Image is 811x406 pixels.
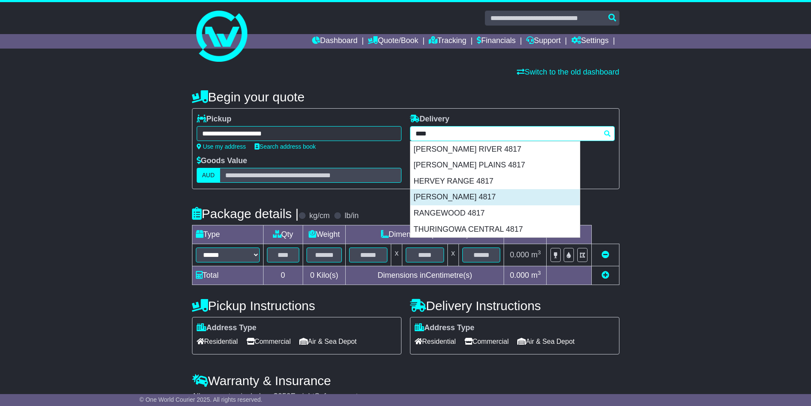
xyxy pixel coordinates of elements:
[391,244,402,266] td: x
[310,271,314,279] span: 0
[531,251,541,259] span: m
[510,251,529,259] span: 0.000
[312,34,358,49] a: Dashboard
[538,249,541,256] sup: 3
[192,266,263,285] td: Total
[303,266,346,285] td: Kilo(s)
[531,271,541,279] span: m
[197,156,247,166] label: Goods Value
[344,211,358,221] label: lb/in
[410,126,615,141] typeahead: Please provide city
[192,392,619,401] div: All our quotes include a $ FreightSafe warranty.
[346,266,504,285] td: Dimensions in Centimetre(s)
[517,68,619,76] a: Switch to the old dashboard
[192,374,619,388] h4: Warranty & Insurance
[278,392,291,400] span: 250
[410,189,580,205] div: [PERSON_NAME] 4817
[346,225,504,244] td: Dimensions (L x W x H)
[255,143,316,150] a: Search address book
[464,335,509,348] span: Commercial
[410,157,580,173] div: [PERSON_NAME] PLAINS 4817
[299,335,357,348] span: Air & Sea Depot
[192,207,299,221] h4: Package details |
[410,299,619,313] h4: Delivery Instructions
[246,335,291,348] span: Commercial
[263,225,303,244] td: Qty
[368,34,418,49] a: Quote/Book
[517,335,575,348] span: Air & Sea Depot
[415,323,475,333] label: Address Type
[602,271,609,279] a: Add new item
[410,115,450,124] label: Delivery
[197,143,246,150] a: Use my address
[526,34,561,49] a: Support
[303,225,346,244] td: Weight
[197,323,257,333] label: Address Type
[410,173,580,190] div: HERVEY RANGE 4817
[477,34,516,49] a: Financials
[410,222,580,238] div: THURINGOWA CENTRAL 4817
[510,271,529,279] span: 0.000
[410,205,580,222] div: RANGEWOOD 4817
[309,211,330,221] label: kg/cm
[571,34,609,49] a: Settings
[263,266,303,285] td: 0
[192,225,263,244] td: Type
[197,168,221,183] label: AUD
[447,244,459,266] td: x
[410,141,580,158] div: [PERSON_NAME] RIVER 4817
[429,34,466,49] a: Tracking
[140,396,263,403] span: © One World Courier 2025. All rights reserved.
[192,299,401,313] h4: Pickup Instructions
[415,335,456,348] span: Residential
[197,115,232,124] label: Pickup
[538,270,541,276] sup: 3
[192,90,619,104] h4: Begin your quote
[602,251,609,259] a: Remove this item
[197,335,238,348] span: Residential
